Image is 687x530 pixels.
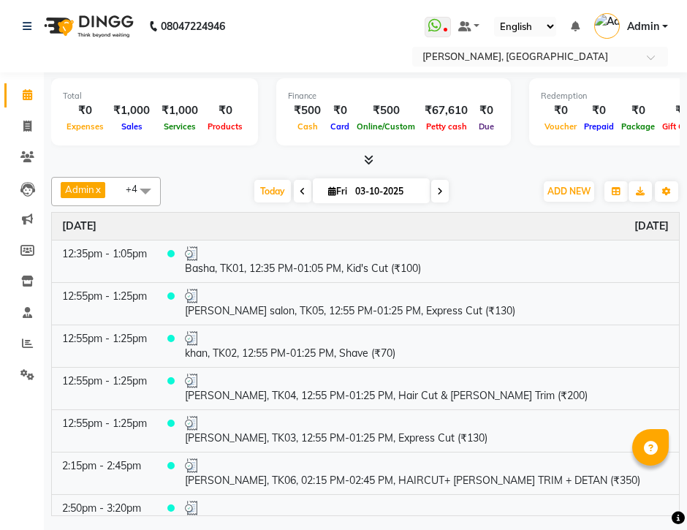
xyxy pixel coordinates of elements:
button: ADD NEW [544,181,594,202]
div: ₹1,000 [156,102,204,119]
span: Today [254,180,291,202]
td: khan, TK02, 12:55 PM-01:25 PM, Shave (₹70) [175,325,679,367]
a: x [94,183,101,195]
span: Voucher [541,121,580,132]
span: Cash [294,121,322,132]
div: ₹1,000 [107,102,156,119]
img: logo [37,6,137,47]
td: 12:35pm - 1:05pm [52,240,157,282]
span: Products [204,121,246,132]
span: Admin [627,19,659,34]
span: Online/Custom [353,121,419,132]
a: October 3, 2025 [634,219,669,234]
div: ₹0 [204,102,246,119]
span: ADD NEW [547,186,591,197]
td: 12:55pm - 1:25pm [52,282,157,325]
span: Due [475,121,498,132]
td: [PERSON_NAME], TK03, 12:55 PM-01:25 PM, Express Cut (₹130) [175,409,679,452]
iframe: chat widget [626,472,672,515]
td: [PERSON_NAME], TK06, 02:15 PM-02:45 PM, HAIRCUT+ [PERSON_NAME] TRIM + DETAN (₹350) [175,452,679,494]
div: ₹0 [618,102,658,119]
div: ₹67,610 [419,102,474,119]
td: [PERSON_NAME], TK04, 12:55 PM-01:25 PM, Hair Cut & [PERSON_NAME] Trim (₹200) [175,367,679,409]
span: Package [618,121,658,132]
div: ₹500 [353,102,419,119]
span: +4 [126,183,148,194]
div: ₹0 [63,102,107,119]
div: ₹0 [327,102,353,119]
span: Admin [65,183,94,195]
span: Services [160,121,200,132]
td: [PERSON_NAME] salon, TK05, 12:55 PM-01:25 PM, Express Cut (₹130) [175,282,679,325]
td: Basha, TK01, 12:35 PM-01:05 PM, Kid's Cut (₹100) [175,240,679,282]
div: Total [63,90,246,102]
span: Expenses [63,121,107,132]
span: Petty cash [422,121,471,132]
img: Admin [594,13,620,39]
span: Fri [324,186,351,197]
span: Card [327,121,353,132]
td: 12:55pm - 1:25pm [52,325,157,367]
input: 2025-10-03 [351,181,424,202]
td: 12:55pm - 1:25pm [52,367,157,409]
div: ₹0 [580,102,618,119]
td: 12:55pm - 1:25pm [52,409,157,452]
a: October 3, 2025 [62,219,96,234]
th: October 3, 2025 [52,213,679,241]
span: Sales [118,121,146,132]
div: Finance [288,90,499,102]
div: ₹0 [474,102,499,119]
span: Prepaid [580,121,618,132]
div: ₹0 [541,102,580,119]
td: 2:15pm - 2:45pm [52,452,157,494]
b: 08047224946 [161,6,225,47]
div: ₹500 [288,102,327,119]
